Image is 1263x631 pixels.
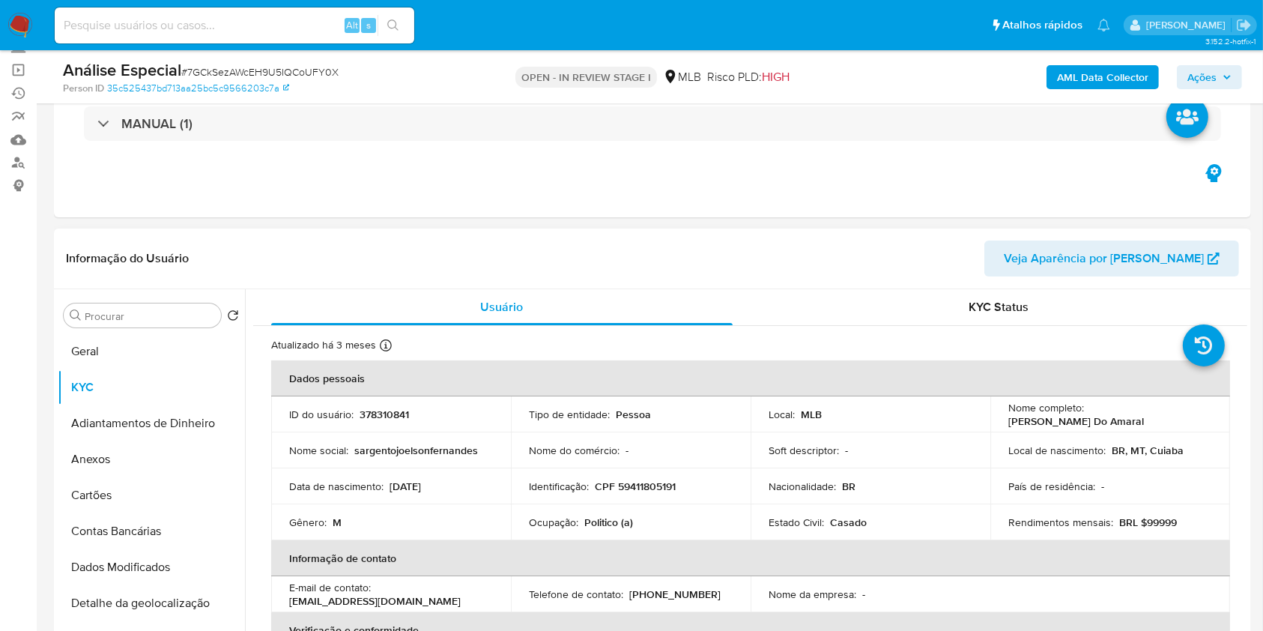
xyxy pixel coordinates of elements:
[289,444,348,457] p: Nome social :
[354,444,478,457] p: sargentojoelsonfernandes
[1057,65,1148,89] b: AML Data Collector
[84,106,1221,141] div: MANUAL (1)
[63,82,104,95] b: Person ID
[366,18,371,32] span: s
[529,480,589,493] p: Identificação :
[830,516,867,529] p: Casado
[584,516,633,529] p: Politico (a)
[271,360,1230,396] th: Dados pessoais
[626,444,629,457] p: -
[529,588,623,601] p: Telefone de contato :
[801,408,822,421] p: MLB
[1047,65,1159,89] button: AML Data Collector
[58,405,245,441] button: Adiantamentos de Dinheiro
[1205,35,1256,47] span: 3.152.2-hotfix-1
[515,67,657,88] p: OPEN - IN REVIEW STAGE I
[1008,516,1113,529] p: Rendimentos mensais :
[346,18,358,32] span: Alt
[480,298,523,315] span: Usuário
[333,516,342,529] p: M
[70,310,82,321] button: Procurar
[58,549,245,585] button: Dados Modificados
[271,540,1230,576] th: Informação de contato
[1187,65,1217,89] span: Ações
[969,298,1029,315] span: KYC Status
[1097,19,1110,31] a: Notificações
[616,408,651,421] p: Pessoa
[360,408,409,421] p: 378310841
[663,69,701,85] div: MLB
[227,310,239,326] button: Retornar ao pedido padrão
[769,444,839,457] p: Soft descriptor :
[984,241,1239,277] button: Veja Aparência por [PERSON_NAME]
[1008,444,1106,457] p: Local de nascimento :
[862,588,865,601] p: -
[181,64,339,79] span: # 7GCkSezAWcEH9U5IQCoUFY0X
[66,251,189,266] h1: Informação do Usuário
[762,68,790,85] span: HIGH
[1002,17,1082,33] span: Atalhos rápidos
[1004,241,1204,277] span: Veja Aparência por [PERSON_NAME]
[390,480,421,493] p: [DATE]
[378,15,408,36] button: search-icon
[529,516,578,529] p: Ocupação :
[1008,480,1095,493] p: País de residência :
[58,585,245,621] button: Detalhe da geolocalização
[55,16,414,35] input: Pesquise usuários ou casos...
[1146,18,1231,32] p: ana.conceicao@mercadolivre.com
[842,480,855,493] p: BR
[58,369,245,405] button: KYC
[289,480,384,493] p: Data de nascimento :
[769,480,836,493] p: Nacionalidade :
[58,333,245,369] button: Geral
[289,594,461,608] p: [EMAIL_ADDRESS][DOMAIN_NAME]
[1101,480,1104,493] p: -
[121,115,193,132] h3: MANUAL (1)
[769,516,824,529] p: Estado Civil :
[58,441,245,477] button: Anexos
[1236,17,1252,33] a: Sair
[58,477,245,513] button: Cartões
[85,310,215,323] input: Procurar
[1177,65,1242,89] button: Ações
[595,480,676,493] p: CPF 59411805191
[271,338,376,352] p: Atualizado há 3 meses
[289,408,354,421] p: ID do usuário :
[107,82,289,95] a: 35c525437bd713aa25bc5c9566203c7a
[63,58,181,82] b: Análise Especial
[769,408,795,421] p: Local :
[707,69,790,85] span: Risco PLD:
[1112,444,1184,457] p: BR, MT, Cuiaba
[845,444,848,457] p: -
[769,588,856,601] p: Nome da empresa :
[529,444,620,457] p: Nome do comércio :
[289,516,327,529] p: Gênero :
[289,581,371,594] p: E-mail de contato :
[1008,401,1084,414] p: Nome completo :
[629,588,721,601] p: [PHONE_NUMBER]
[1119,516,1177,529] p: BRL $99999
[529,408,610,421] p: Tipo de entidade :
[1008,414,1144,428] p: [PERSON_NAME] Do Amaral
[58,513,245,549] button: Contas Bancárias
